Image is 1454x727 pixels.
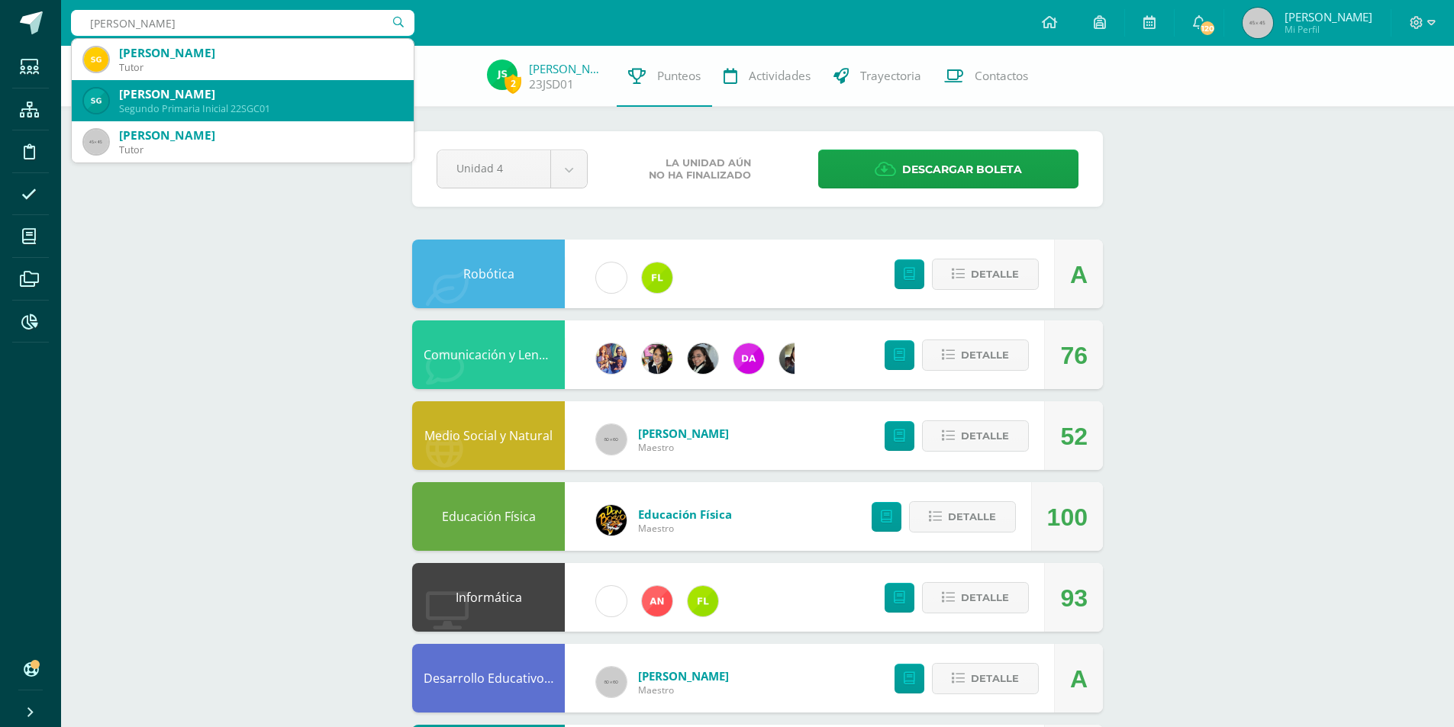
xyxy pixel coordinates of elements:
span: Maestro [638,684,729,696]
img: 60x60 [596,424,627,455]
a: [PERSON_NAME] [638,426,729,441]
img: 282f7266d1216b456af8b3d5ef4bcc50.png [642,343,672,374]
a: Contactos [933,46,1040,107]
a: Comunicación y Lenguaje L.3 (Inglés y Laboratorio) [424,346,714,363]
span: La unidad aún no ha finalizado [649,157,751,182]
img: 45x45 [1243,8,1273,38]
img: eda3c0d1caa5ac1a520cf0290d7c6ae4.png [596,505,627,536]
button: Detalle [932,259,1039,290]
div: [PERSON_NAME] [119,127,401,143]
span: Detalle [961,341,1009,369]
button: Detalle [922,420,1029,452]
a: Descargar boleta [818,150,1078,188]
img: 3f4c0a665c62760dc8d25f6423ebedea.png [596,343,627,374]
a: 23JSD01 [529,76,574,92]
img: 60x60 [596,667,627,697]
img: 20293396c123fa1d0be50d4fd90c658f.png [733,343,764,374]
div: 93 [1060,564,1088,632]
span: Detalle [971,664,1019,693]
button: Detalle [909,501,1016,532]
div: Educación Física [412,482,565,551]
button: Detalle [932,663,1039,694]
div: Comunicación y Lenguaje L.3 (Inglés y Laboratorio) [412,320,565,389]
span: [PERSON_NAME] [1285,9,1372,24]
span: Punteos [657,68,701,84]
span: Maestro [638,522,732,535]
div: Medio Social y Natural [412,401,565,470]
div: A [1070,645,1088,713]
a: Trayectoria [822,46,933,107]
a: Medio Social y Natural [424,427,553,444]
a: Unidad 4 [437,150,587,188]
img: edf210aafcfe2101759cb60a102781dc.png [84,88,108,113]
div: Segundo Primaria Inicial 22SGC01 [119,102,401,115]
img: 35a1f8cfe552b0525d1a6bbd90ff6c8c.png [642,586,672,616]
span: Detalle [961,584,1009,612]
a: Educación Física [442,508,536,525]
span: Unidad 4 [456,150,531,186]
div: [PERSON_NAME] [119,86,401,102]
img: d6c3c6168549c828b01e81933f68206c.png [642,262,672,293]
div: A [1070,240,1088,309]
img: 7bd163c6daa573cac875167af135d202.png [688,343,718,374]
img: c8cb6ab7a9aaae6afe5b00010f17401d.png [487,60,517,90]
div: 76 [1060,321,1088,390]
div: Tutor [119,143,401,156]
img: cae4b36d6049cd6b8500bd0f72497672.png [596,586,627,616]
img: f727c7009b8e908c37d274233f9e6ae1.png [779,343,810,374]
img: cae4b36d6049cd6b8500bd0f72497672.png [596,262,627,293]
a: [PERSON_NAME] [638,668,729,684]
span: Detalle [961,422,1009,450]
span: Descargar boleta [902,151,1022,188]
a: Punteos [617,46,712,107]
img: b04713736fc9be5784874c2417668c43.png [84,47,108,72]
span: 2 [505,74,521,93]
a: Educación Física [638,507,732,522]
span: Trayectoria [860,68,921,84]
div: Desarrollo Educativo y Proyecto de Vida [412,644,565,713]
img: 45x45 [84,130,108,154]
a: Informática [456,589,522,606]
div: Informática [412,563,565,632]
a: Actividades [712,46,822,107]
div: [PERSON_NAME] [119,45,401,61]
div: Tutor [119,61,401,74]
div: 52 [1060,402,1088,471]
span: Maestro [638,441,729,454]
button: Detalle [922,582,1029,613]
span: Detalle [971,260,1019,288]
a: Desarrollo Educativo y Proyecto de Vida [424,670,654,687]
span: 120 [1199,20,1216,37]
a: Robótica [463,265,514,282]
span: Mi Perfil [1285,23,1372,36]
span: Detalle [948,503,996,531]
div: Robótica [412,240,565,308]
span: Actividades [749,68,811,84]
input: Busca un usuario... [71,10,414,36]
img: d6c3c6168549c828b01e81933f68206c.png [688,586,718,616]
div: 100 [1047,483,1088,552]
a: [PERSON_NAME] [529,61,605,76]
button: Detalle [922,339,1029,371]
span: Contactos [975,68,1028,84]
